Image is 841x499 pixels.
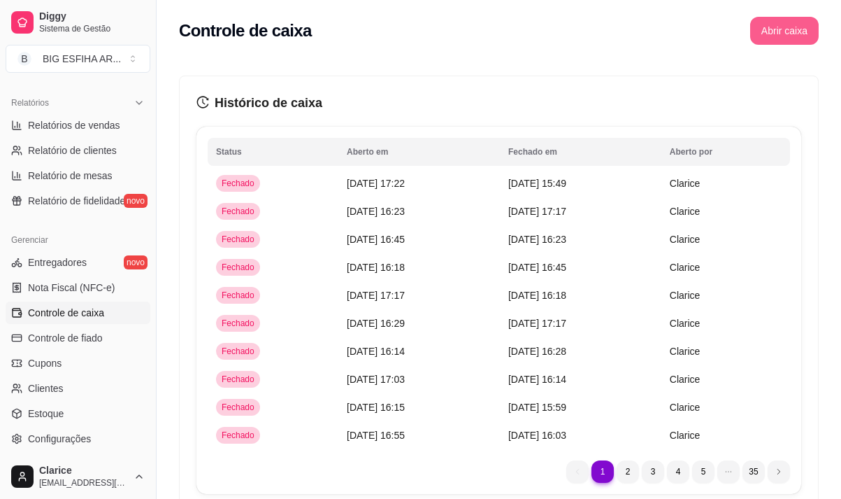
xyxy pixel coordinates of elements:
[591,461,614,483] li: pagination item 1 active
[508,290,566,301] span: [DATE] 16:18
[196,93,801,113] h3: Histórico de caixa
[670,206,700,217] span: Clarice
[6,139,150,162] a: Relatório de clientes
[39,477,128,489] span: [EMAIL_ADDRESS][DOMAIN_NAME]
[17,52,31,66] span: B
[670,402,700,413] span: Clarice
[28,169,113,183] span: Relatório de mesas
[508,374,566,385] span: [DATE] 16:14
[642,461,664,483] li: pagination item 3
[347,346,405,357] span: [DATE] 16:14
[670,290,700,301] span: Clarice
[219,178,257,189] span: Fechado
[6,377,150,400] a: Clientes
[219,430,257,441] span: Fechado
[219,402,257,413] span: Fechado
[6,302,150,324] a: Controle de caixa
[559,454,797,490] nav: pagination navigation
[6,276,150,299] a: Nota Fiscal (NFC-e)
[6,45,150,73] button: Select a team
[219,206,257,217] span: Fechado
[28,432,91,446] span: Configurações
[28,143,117,157] span: Relatório de clientes
[347,262,405,273] span: [DATE] 16:18
[28,194,125,208] span: Relatório de fidelidade
[508,262,566,273] span: [DATE] 16:45
[670,262,700,273] span: Clarice
[692,461,714,483] li: pagination item 5
[768,461,790,483] li: next page button
[219,262,257,273] span: Fechado
[6,114,150,136] a: Relatórios de vendas
[347,402,405,413] span: [DATE] 16:15
[508,206,566,217] span: [DATE] 17:17
[11,97,49,108] span: Relatórios
[219,374,257,385] span: Fechado
[39,10,145,23] span: Diggy
[219,346,257,357] span: Fechado
[39,23,145,34] span: Sistema de Gestão
[347,318,405,329] span: [DATE] 16:29
[219,318,257,329] span: Fechado
[508,430,566,441] span: [DATE] 16:03
[508,402,566,413] span: [DATE] 15:59
[661,138,790,166] th: Aberto por
[43,52,121,66] div: BIG ESFIHA AR ...
[347,374,405,385] span: [DATE] 17:03
[717,461,740,483] li: dots element
[6,190,150,212] a: Relatório de fidelidadenovo
[347,290,405,301] span: [DATE] 17:17
[6,327,150,349] a: Controle de fiado
[347,430,405,441] span: [DATE] 16:55
[338,138,500,166] th: Aberto em
[208,138,338,166] th: Status
[750,17,819,45] button: Abrir caixa
[28,356,62,370] span: Cupons
[347,234,405,245] span: [DATE] 16:45
[6,402,150,425] a: Estoque
[6,6,150,39] a: DiggySistema de Gestão
[670,318,700,329] span: Clarice
[6,460,150,493] button: Clarice[EMAIL_ADDRESS][DOMAIN_NAME]
[28,306,104,320] span: Controle de caixa
[179,20,312,42] h2: Controle de caixa
[28,381,64,395] span: Clientes
[6,229,150,251] div: Gerenciar
[28,281,115,295] span: Nota Fiscal (NFC-e)
[667,461,689,483] li: pagination item 4
[28,407,64,421] span: Estoque
[28,331,103,345] span: Controle de fiado
[219,290,257,301] span: Fechado
[28,118,120,132] span: Relatórios de vendas
[508,178,566,189] span: [DATE] 15:49
[670,178,700,189] span: Clarice
[6,352,150,374] a: Cupons
[6,428,150,450] a: Configurações
[347,206,405,217] span: [DATE] 16:23
[6,164,150,187] a: Relatório de mesas
[617,461,639,483] li: pagination item 2
[670,346,700,357] span: Clarice
[742,461,765,483] li: pagination item 35
[219,234,257,245] span: Fechado
[508,346,566,357] span: [DATE] 16:28
[508,318,566,329] span: [DATE] 17:17
[347,178,405,189] span: [DATE] 17:22
[670,430,700,441] span: Clarice
[508,234,566,245] span: [DATE] 16:23
[39,465,128,477] span: Clarice
[28,255,87,269] span: Entregadores
[670,374,700,385] span: Clarice
[500,138,661,166] th: Fechado em
[196,96,209,108] span: history
[670,234,700,245] span: Clarice
[6,251,150,274] a: Entregadoresnovo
